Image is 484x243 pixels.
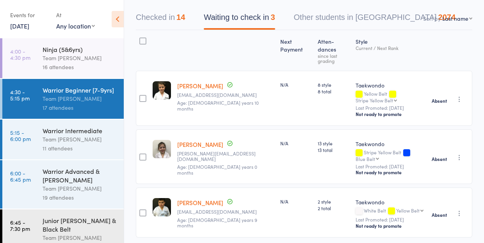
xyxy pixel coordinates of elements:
[2,79,124,119] a: 4:30 -5:15 pmWarrior Beginner [7-9yrs]Team [PERSON_NAME]17 attendees
[356,45,425,50] div: Current / Next Rank
[204,9,275,30] button: Waiting to check in3
[10,219,30,232] time: 6:45 - 7:30 pm
[318,198,349,205] span: 2 style
[177,92,274,98] small: amethystj@gmail.com
[438,13,456,21] div: 2074
[43,193,117,202] div: 19 attendees
[43,45,117,54] div: Ninja (5&6yrs)
[356,198,425,206] div: Taekwondo
[177,198,223,207] a: [PERSON_NAME]
[177,209,274,214] small: Tomikaabell@gmail.com
[43,103,117,112] div: 17 attendees
[318,81,349,88] span: 8 style
[177,163,257,175] span: Age: [DEMOGRAPHIC_DATA] years 0 months
[153,81,171,100] img: image1725433873.png
[356,217,425,222] small: Last Promoted: [DATE]
[153,198,171,216] img: image1750402037.png
[280,81,312,88] div: N/A
[43,167,117,184] div: Warrior Advanced & [PERSON_NAME]
[356,169,425,175] div: Not ready to promote
[356,81,425,89] div: Taekwondo
[280,198,312,205] div: N/A
[43,63,117,71] div: 16 attendees
[294,9,456,30] button: Other students in [GEOGRAPHIC_DATA]2074
[153,140,171,158] img: image1644010744.png
[43,233,117,242] div: Team [PERSON_NAME]
[2,120,124,159] a: 5:15 -6:00 pmWarrior IntermediateTeam [PERSON_NAME]11 attendees
[177,151,274,162] small: lindita.saliu96@hotmail.com
[356,150,425,161] div: Stripe Yellow Belt
[2,38,124,78] a: 4:00 -4:30 pmNinja (5&6yrs)Team [PERSON_NAME]16 attendees
[43,54,117,63] div: Team [PERSON_NAME]
[423,14,441,22] label: Sort by
[315,34,352,67] div: Atten­dances
[356,156,375,161] div: Blue Belt
[442,14,468,22] div: Last name
[277,34,315,67] div: Next Payment
[10,9,48,21] div: Events for
[43,144,117,153] div: 11 attendees
[356,91,425,103] div: Yellow Belt
[176,13,185,21] div: 14
[177,216,257,229] span: Age: [DEMOGRAPHIC_DATA] years 9 months
[56,21,95,30] div: Any location
[43,126,117,135] div: Warrior Intermediate
[356,208,425,214] div: White Belt
[318,147,349,153] span: 13 total
[356,164,425,169] small: Last Promoted: [DATE]
[356,105,425,111] small: Last Promoted: [DATE]
[356,223,425,229] div: Not ready to promote
[318,53,349,63] div: since last grading
[396,208,420,213] div: Yellow Belt
[356,98,393,103] div: Stripe Yellow Belt
[432,212,447,218] strong: Absent
[43,86,117,94] div: Warrior Beginner [7-9yrs]
[270,13,275,21] div: 3
[356,140,425,148] div: Taekwondo
[10,21,29,30] a: [DATE]
[56,9,95,21] div: At
[432,98,447,104] strong: Absent
[318,88,349,95] span: 8 total
[318,140,349,147] span: 13 style
[10,89,30,101] time: 4:30 - 5:15 pm
[10,170,31,182] time: 6:00 - 6:45 pm
[318,205,349,211] span: 2 total
[177,82,223,90] a: [PERSON_NAME]
[280,140,312,147] div: N/A
[177,99,259,111] span: Age: [DEMOGRAPHIC_DATA] years 10 months
[10,48,30,61] time: 4:00 - 4:30 pm
[356,111,425,117] div: Not ready to promote
[432,156,447,162] strong: Absent
[177,140,223,148] a: [PERSON_NAME]
[2,160,124,209] a: 6:00 -6:45 pmWarrior Advanced & [PERSON_NAME]Team [PERSON_NAME]19 attendees
[136,9,185,30] button: Checked in14
[352,34,429,67] div: Style
[43,216,117,233] div: Junior [PERSON_NAME] & Black Belt
[43,94,117,103] div: Team [PERSON_NAME]
[43,184,117,193] div: Team [PERSON_NAME]
[10,129,31,142] time: 5:15 - 6:00 pm
[43,135,117,144] div: Team [PERSON_NAME]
